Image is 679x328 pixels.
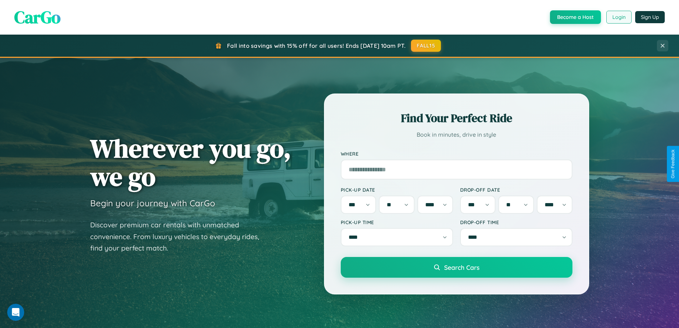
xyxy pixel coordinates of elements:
label: Drop-off Date [460,187,572,193]
span: CarGo [14,5,61,29]
div: Give Feedback [670,150,675,178]
label: Drop-off Time [460,219,572,225]
span: Fall into savings with 15% off for all users! Ends [DATE] 10am PT. [227,42,406,49]
label: Pick-up Time [341,219,453,225]
label: Pick-up Date [341,187,453,193]
button: Sign Up [635,11,665,23]
h3: Begin your journey with CarGo [90,198,215,208]
button: FALL15 [411,40,441,52]
h1: Wherever you go, we go [90,134,291,191]
p: Discover premium car rentals with unmatched convenience. From luxury vehicles to everyday rides, ... [90,219,268,254]
button: Become a Host [550,10,601,24]
button: Login [606,11,632,24]
h2: Find Your Perfect Ride [341,110,572,126]
iframe: Intercom live chat [7,304,24,321]
span: Search Cars [444,263,479,271]
button: Search Cars [341,257,572,278]
p: Book in minutes, drive in style [341,130,572,140]
label: Where [341,151,572,157]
